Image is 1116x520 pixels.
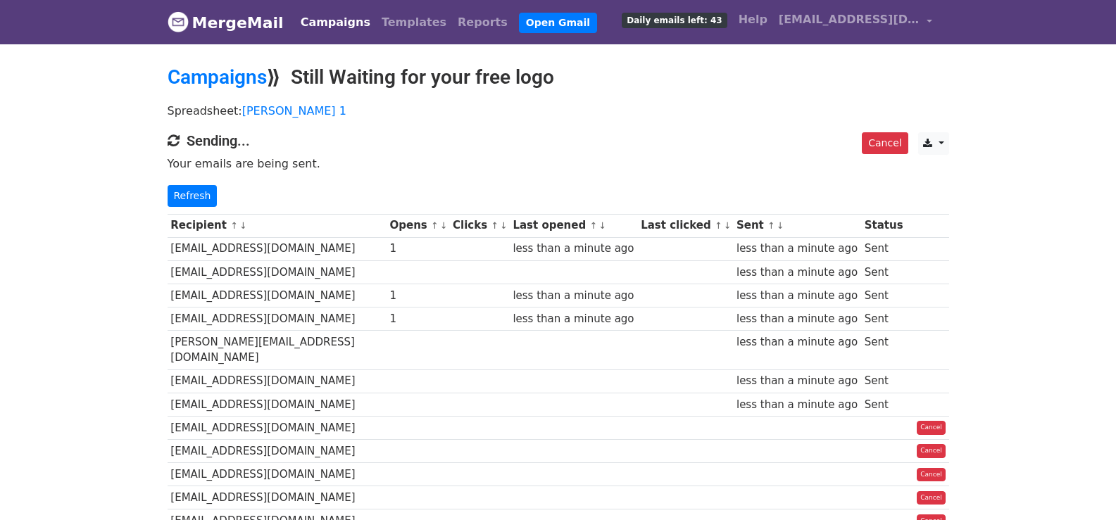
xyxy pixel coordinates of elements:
td: Sent [861,393,906,416]
div: less than a minute ago [513,241,634,257]
span: [EMAIL_ADDRESS][DOMAIN_NAME] [779,11,920,28]
a: ↓ [500,220,508,231]
th: Last opened [510,214,638,237]
td: [EMAIL_ADDRESS][DOMAIN_NAME] [168,486,387,509]
td: [EMAIL_ADDRESS][DOMAIN_NAME] [168,260,387,284]
div: less than a minute ago [736,334,858,350]
a: Campaigns [168,65,267,89]
a: Reports [452,8,513,37]
div: 1 [389,241,446,257]
a: Cancel [917,421,946,435]
th: Last clicked [637,214,733,237]
th: Sent [733,214,861,237]
div: less than a minute ago [736,288,858,304]
td: Sent [861,307,906,330]
div: 1 [389,311,446,327]
a: ↓ [239,220,247,231]
td: [EMAIL_ADDRESS][DOMAIN_NAME] [168,284,387,307]
th: Clicks [449,214,509,237]
td: [EMAIL_ADDRESS][DOMAIN_NAME] [168,369,387,393]
a: Help [733,6,773,34]
div: less than a minute ago [736,265,858,281]
a: Refresh [168,185,218,207]
a: ↓ [724,220,732,231]
td: [PERSON_NAME][EMAIL_ADDRESS][DOMAIN_NAME] [168,331,387,370]
a: ↓ [440,220,448,231]
a: Daily emails left: 43 [616,6,732,34]
td: Sent [861,237,906,260]
a: Templates [376,8,452,37]
a: ↑ [715,220,722,231]
td: [EMAIL_ADDRESS][DOMAIN_NAME] [168,393,387,416]
td: [EMAIL_ADDRESS][DOMAIN_NAME] [168,307,387,330]
a: ↑ [589,220,597,231]
a: ↑ [230,220,238,231]
td: [EMAIL_ADDRESS][DOMAIN_NAME] [168,416,387,439]
th: Opens [387,214,450,237]
a: ↓ [777,220,784,231]
div: less than a minute ago [736,241,858,257]
a: ↑ [431,220,439,231]
a: Campaigns [295,8,376,37]
div: less than a minute ago [736,311,858,327]
div: less than a minute ago [513,288,634,304]
a: ↑ [767,220,775,231]
p: Spreadsheet: [168,103,949,118]
a: [EMAIL_ADDRESS][DOMAIN_NAME] [773,6,938,39]
td: [EMAIL_ADDRESS][DOMAIN_NAME] [168,237,387,260]
img: MergeMail logo [168,11,189,32]
div: 1 [389,288,446,304]
span: Daily emails left: 43 [622,13,727,28]
th: Recipient [168,214,387,237]
a: MergeMail [168,8,284,37]
a: Cancel [917,491,946,505]
th: Status [861,214,906,237]
a: Cancel [917,444,946,458]
a: Cancel [917,468,946,482]
td: [EMAIL_ADDRESS][DOMAIN_NAME] [168,463,387,486]
a: Cancel [862,132,908,154]
td: Sent [861,284,906,307]
td: [EMAIL_ADDRESS][DOMAIN_NAME] [168,439,387,462]
td: Sent [861,369,906,393]
a: ↓ [598,220,606,231]
td: Sent [861,260,906,284]
div: less than a minute ago [736,397,858,413]
p: Your emails are being sent. [168,156,949,171]
a: [PERSON_NAME] 1 [242,104,346,118]
div: less than a minute ago [513,311,634,327]
td: Sent [861,331,906,370]
h4: Sending... [168,132,949,149]
h2: ⟫ Still Waiting for your free logo [168,65,949,89]
a: ↑ [491,220,499,231]
a: Open Gmail [519,13,597,33]
div: less than a minute ago [736,373,858,389]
